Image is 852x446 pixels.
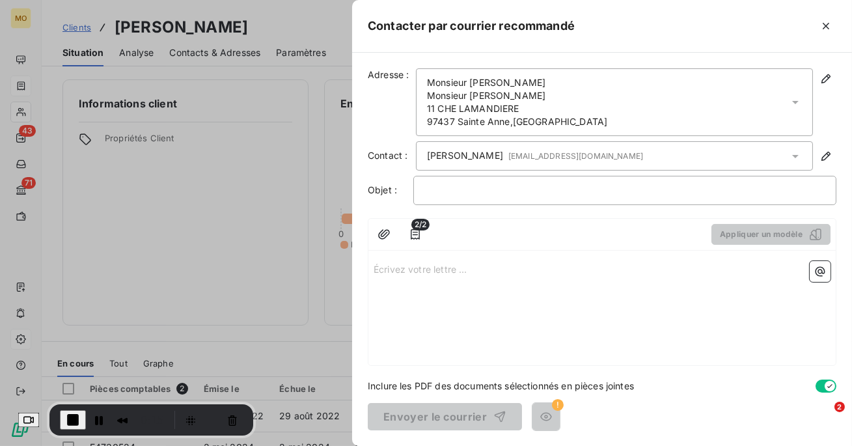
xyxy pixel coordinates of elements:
span: 2 [834,402,845,412]
span: [EMAIL_ADDRESS][DOMAIN_NAME] [508,151,643,161]
h5: Contacter par courrier recommandé [368,17,575,35]
span: [PERSON_NAME] [427,149,643,163]
label: Adresse : [368,68,413,81]
iframe: Intercom live chat [808,402,839,433]
span: ! [552,399,564,411]
button: Appliquer un modèle [711,224,831,245]
span: 97437 Sainte Anne , [GEOGRAPHIC_DATA] [427,115,607,128]
span: 2/2 [411,219,430,230]
span: Inclure les PDF des documents sélectionnés en pièces jointes [368,379,634,393]
button: Envoyer le courrier [368,403,522,430]
span: 11 CHE LAMANDIERE [427,102,519,115]
label: Contact : [368,149,413,162]
span: Monsieur [PERSON_NAME] [427,89,545,102]
span: Monsieur [PERSON_NAME] [427,76,545,89]
span: Objet : [368,184,397,195]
